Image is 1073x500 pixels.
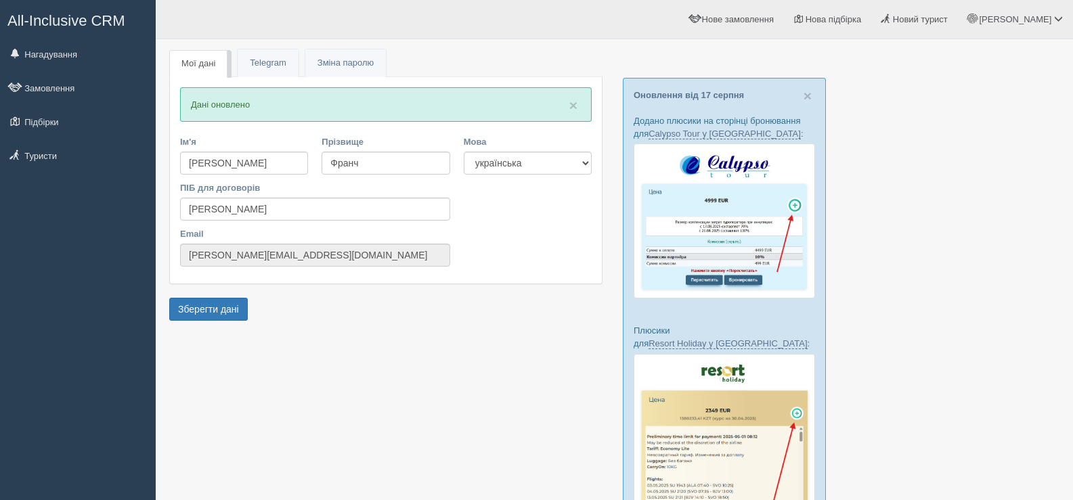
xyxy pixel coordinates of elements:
[893,14,948,24] span: Новий турист
[169,50,227,78] a: Мої дані
[7,12,125,29] span: All-Inclusive CRM
[464,135,592,148] label: Мова
[569,98,577,112] button: Close
[804,89,812,103] button: Close
[569,97,577,113] span: ×
[1,1,155,38] a: All-Inclusive CRM
[649,338,807,349] a: Resort Holiday у [GEOGRAPHIC_DATA]
[979,14,1051,24] span: [PERSON_NAME]
[702,14,774,24] span: Нове замовлення
[649,129,801,139] a: Calypso Tour у [GEOGRAPHIC_DATA]
[169,298,248,321] button: Зберегти дані
[180,87,592,122] div: Дані оновлено
[806,14,862,24] span: Нова підбірка
[180,198,450,221] input: Анна Франч
[804,88,812,104] span: ×
[634,143,815,298] img: calypso-tour-proposal-crm-for-travel-agency.jpg
[634,90,744,100] a: Оновлення від 17 серпня
[634,324,815,350] p: Плюсики для :
[305,49,386,77] a: Зміна паролю
[180,227,450,240] label: Email
[322,135,450,148] label: Прізвище
[634,114,815,140] p: Додано плюсики на сторінці бронювання для :
[317,58,374,68] span: Зміна паролю
[180,181,450,194] label: ПІБ для договорів
[238,49,298,77] a: Telegram
[180,135,308,148] label: Ім'я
